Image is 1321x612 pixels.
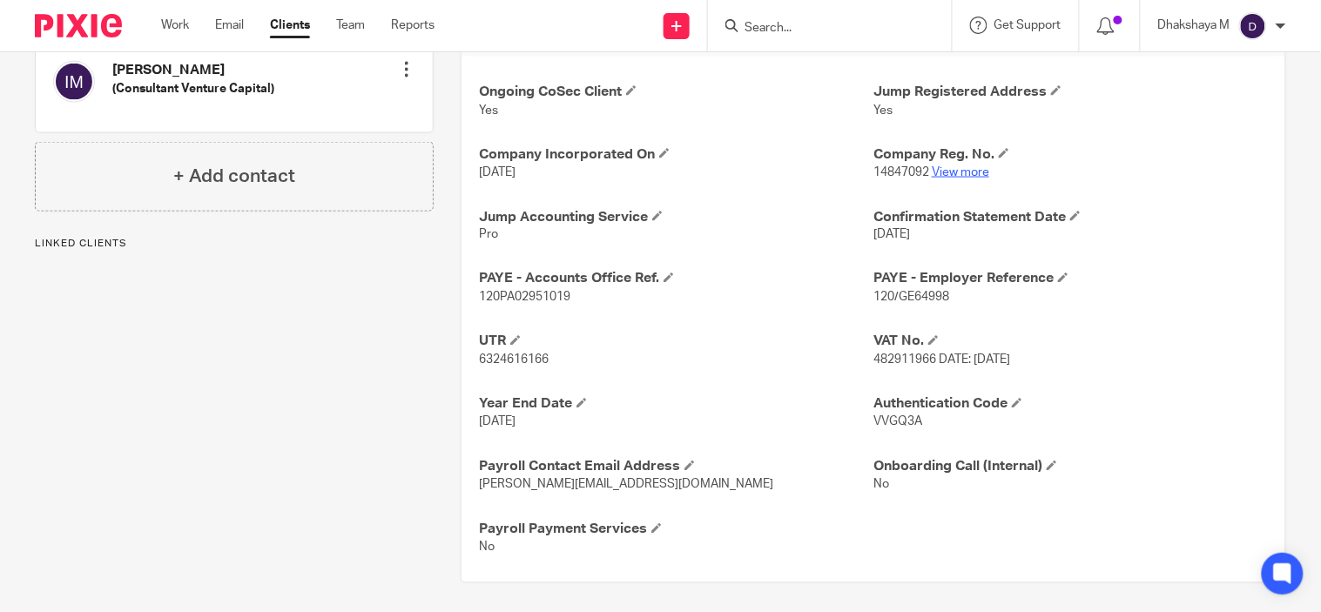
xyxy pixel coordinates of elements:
[479,395,873,414] h4: Year End Date
[35,238,434,252] p: Linked clients
[215,17,244,34] a: Email
[53,61,95,103] img: svg%3E
[479,208,873,226] h4: Jump Accounting Service
[873,354,1010,367] span: 482911966 DATE: [DATE]
[994,19,1062,31] span: Get Support
[873,229,910,241] span: [DATE]
[873,145,1268,164] h4: Company Reg. No.
[479,166,516,178] span: [DATE]
[112,61,274,79] h4: [PERSON_NAME]
[932,166,989,178] a: View more
[336,17,365,34] a: Team
[479,270,873,288] h4: PAYE - Accounts Office Ref.
[873,292,949,304] span: 120/GE64998
[270,17,310,34] a: Clients
[1239,12,1267,40] img: svg%3E
[479,333,873,351] h4: UTR
[479,83,873,101] h4: Ongoing CoSec Client
[479,521,873,539] h4: Payroll Payment Services
[873,208,1268,226] h4: Confirmation Statement Date
[173,163,295,190] h4: + Add contact
[479,416,516,428] span: [DATE]
[873,104,893,117] span: Yes
[112,80,274,98] h5: (Consultant Venture Capital)
[873,83,1268,101] h4: Jump Registered Address
[391,17,435,34] a: Reports
[873,270,1268,288] h4: PAYE - Employer Reference
[1158,17,1230,34] p: Dhakshaya M
[479,354,549,367] span: 6324616166
[743,21,900,37] input: Search
[479,541,495,554] span: No
[873,416,922,428] span: VVGQ3A
[873,458,1268,476] h4: Onboarding Call (Internal)
[161,17,189,34] a: Work
[479,292,570,304] span: 120PA02951019
[479,145,873,164] h4: Company Incorporated On
[35,14,122,37] img: Pixie
[873,166,929,178] span: 14847092
[479,479,773,491] span: [PERSON_NAME][EMAIL_ADDRESS][DOMAIN_NAME]
[479,458,873,476] h4: Payroll Contact Email Address
[873,333,1268,351] h4: VAT No.
[479,104,498,117] span: Yes
[873,479,889,491] span: No
[873,395,1268,414] h4: Authentication Code
[479,229,498,241] span: Pro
